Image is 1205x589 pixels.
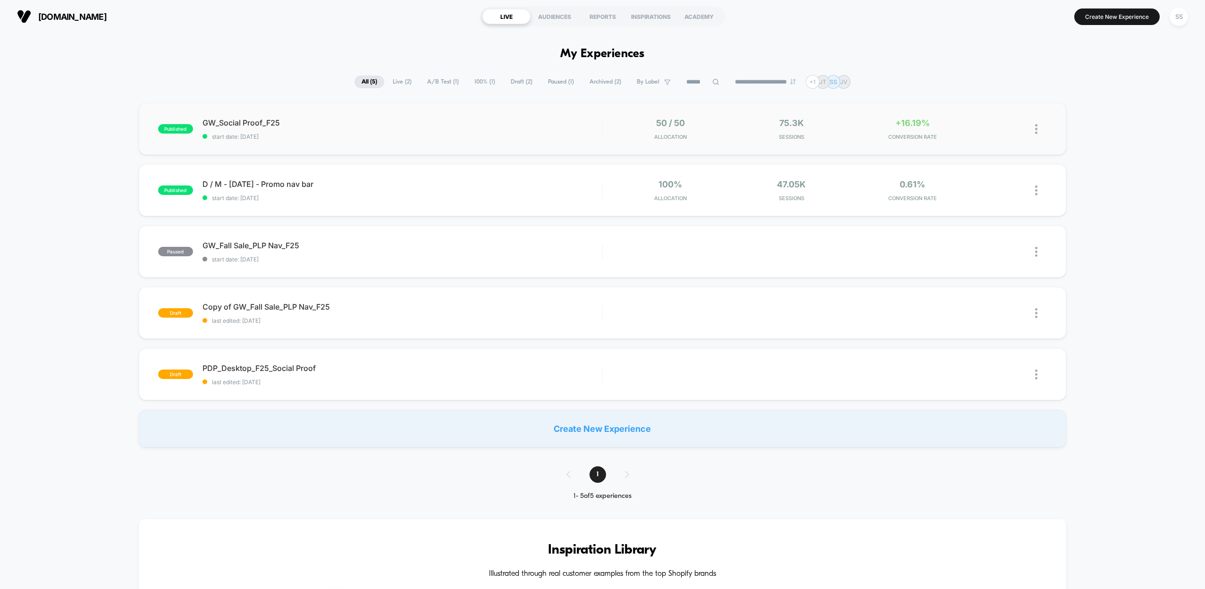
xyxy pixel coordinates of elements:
[840,78,847,85] p: JV
[17,9,31,24] img: Visually logo
[541,76,581,88] span: Paused ( 1 )
[790,79,796,84] img: end
[139,410,1067,447] div: Create New Experience
[202,179,602,189] span: D / M - [DATE] - Promo nav bar
[202,363,602,373] span: PDP_Desktop_F25_Social Proof
[158,247,193,256] span: paused
[467,76,502,88] span: 100% ( 1 )
[158,185,193,195] span: published
[900,179,925,189] span: 0.61%
[202,302,602,311] span: Copy of GW_Fall Sale_PLP Nav_F25
[38,12,107,22] span: [DOMAIN_NAME]
[733,134,850,140] span: Sessions
[675,9,723,24] div: ACADEMY
[779,118,804,128] span: 75.3k
[14,9,110,24] button: [DOMAIN_NAME]
[733,195,850,202] span: Sessions
[627,9,675,24] div: INSPIRATIONS
[1167,7,1191,26] button: SS
[1074,8,1160,25] button: Create New Experience
[158,308,193,318] span: draft
[1035,370,1037,379] img: close
[854,134,971,140] span: CONVERSION RATE
[590,466,606,483] span: 1
[167,543,1038,558] h3: Inspiration Library
[654,134,687,140] span: Allocation
[895,118,930,128] span: +16.19%
[158,124,193,134] span: published
[202,256,602,263] span: start date: [DATE]
[202,194,602,202] span: start date: [DATE]
[819,78,826,85] p: JT
[420,76,466,88] span: A/B Test ( 1 )
[354,76,384,88] span: All ( 5 )
[1170,8,1188,26] div: SS
[386,76,419,88] span: Live ( 2 )
[167,570,1038,579] h4: Illustrated through real customer examples from the top Shopify brands
[637,78,659,85] span: By Label
[482,9,531,24] div: LIVE
[854,195,971,202] span: CONVERSION RATE
[1035,308,1037,318] img: close
[202,118,602,127] span: GW_Social Proof_F25
[1035,124,1037,134] img: close
[560,47,645,61] h1: My Experiences
[1035,185,1037,195] img: close
[777,179,806,189] span: 47.05k
[806,75,819,89] div: + 1
[158,370,193,379] span: draft
[579,9,627,24] div: REPORTS
[830,78,837,85] p: SS
[658,179,682,189] span: 100%
[1035,247,1037,257] img: close
[531,9,579,24] div: AUDIENCES
[504,76,539,88] span: Draft ( 2 )
[654,195,687,202] span: Allocation
[202,133,602,140] span: start date: [DATE]
[202,241,602,250] span: GW_Fall Sale_PLP Nav_F25
[202,379,602,386] span: last edited: [DATE]
[202,317,602,324] span: last edited: [DATE]
[656,118,685,128] span: 50 / 50
[557,492,648,500] div: 1 - 5 of 5 experiences
[582,76,628,88] span: Archived ( 2 )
